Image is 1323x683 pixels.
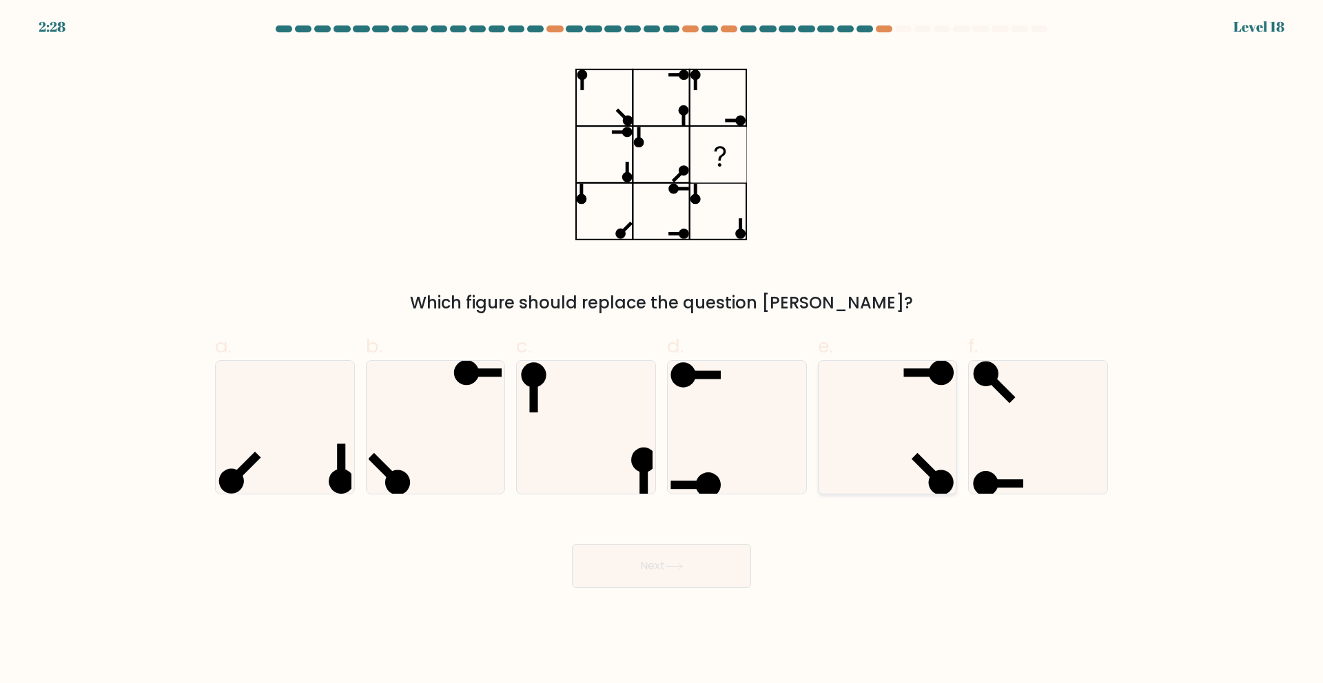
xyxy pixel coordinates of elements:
span: d. [667,333,684,359]
span: e. [818,333,833,359]
span: f. [968,333,978,359]
button: Next [572,544,751,588]
span: a. [215,333,232,359]
span: b. [366,333,382,359]
div: Level 18 [1233,17,1284,37]
div: Which figure should replace the question [PERSON_NAME]? [223,291,1100,315]
div: 2:28 [39,17,65,37]
span: c. [516,333,531,359]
